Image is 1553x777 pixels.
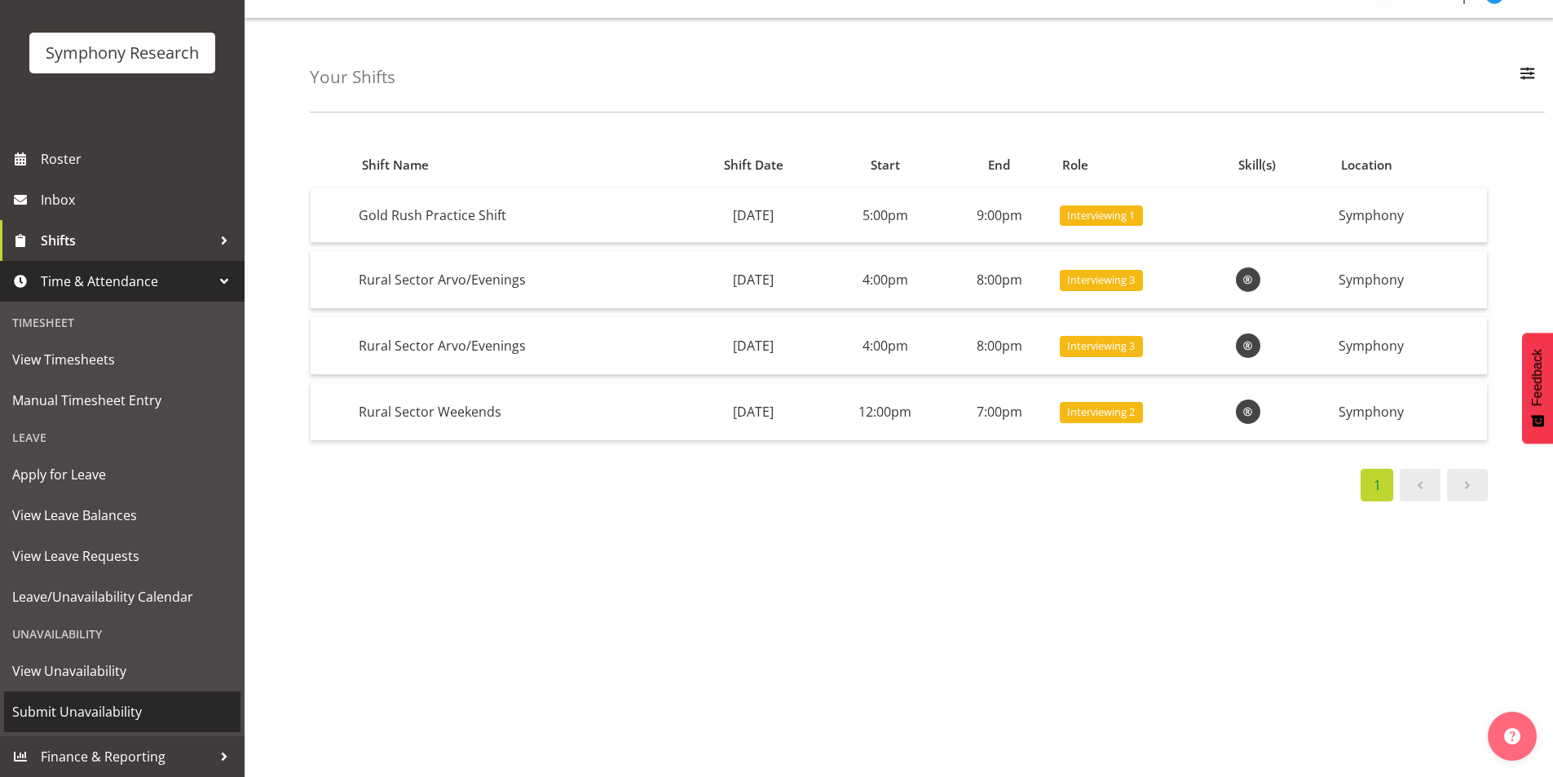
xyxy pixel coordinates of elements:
[682,383,825,440] td: [DATE]
[4,536,240,576] a: View Leave Requests
[682,251,825,309] td: [DATE]
[12,388,232,413] span: Manual Timesheet Entry
[12,347,232,372] span: View Timesheets
[41,269,212,294] span: Time & Attendance
[4,651,240,691] a: View Unavailability
[1511,60,1545,95] button: Filter Employees
[352,251,682,309] td: Rural Sector Arvo/Evenings
[825,317,946,375] td: 4:00pm
[352,188,682,243] td: Gold Rush Practice Shift
[12,544,232,568] span: View Leave Requests
[834,156,936,174] div: Start
[12,659,232,683] span: View Unavailability
[46,41,199,65] div: Symphony Research
[12,462,232,487] span: Apply for Leave
[825,188,946,243] td: 5:00pm
[12,700,232,724] span: Submit Unavailability
[946,317,1053,375] td: 8:00pm
[1522,333,1553,444] button: Feedback - Show survey
[946,251,1053,309] td: 8:00pm
[4,691,240,732] a: Submit Unavailability
[682,188,825,243] td: [DATE]
[955,156,1043,174] div: End
[1504,728,1520,744] img: help-xxl-2.png
[4,495,240,536] a: View Leave Balances
[41,147,236,171] span: Roster
[1062,156,1220,174] div: Role
[682,317,825,375] td: [DATE]
[41,228,212,253] span: Shifts
[310,68,395,86] h4: Your Shifts
[1238,156,1322,174] div: Skill(s)
[1332,317,1487,375] td: Symphony
[1332,383,1487,440] td: Symphony
[352,317,682,375] td: Rural Sector Arvo/Evenings
[1332,188,1487,243] td: Symphony
[4,306,240,339] div: Timesheet
[1530,349,1545,406] span: Feedback
[4,339,240,380] a: View Timesheets
[825,251,946,309] td: 4:00pm
[352,383,682,440] td: Rural Sector Weekends
[4,576,240,617] a: Leave/Unavailability Calendar
[12,585,232,609] span: Leave/Unavailability Calendar
[825,383,946,440] td: 12:00pm
[4,421,240,454] div: Leave
[1067,208,1135,223] span: Interviewing 1
[1067,272,1135,288] span: Interviewing 3
[4,380,240,421] a: Manual Timesheet Entry
[946,188,1053,243] td: 9:00pm
[1067,338,1135,354] span: Interviewing 3
[946,383,1053,440] td: 7:00pm
[1341,156,1478,174] div: Location
[41,744,212,769] span: Finance & Reporting
[1332,251,1487,309] td: Symphony
[12,503,232,528] span: View Leave Balances
[1067,404,1135,420] span: Interviewing 2
[41,188,236,212] span: Inbox
[4,454,240,495] a: Apply for Leave
[691,156,815,174] div: Shift Date
[362,156,673,174] div: Shift Name
[4,617,240,651] div: Unavailability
